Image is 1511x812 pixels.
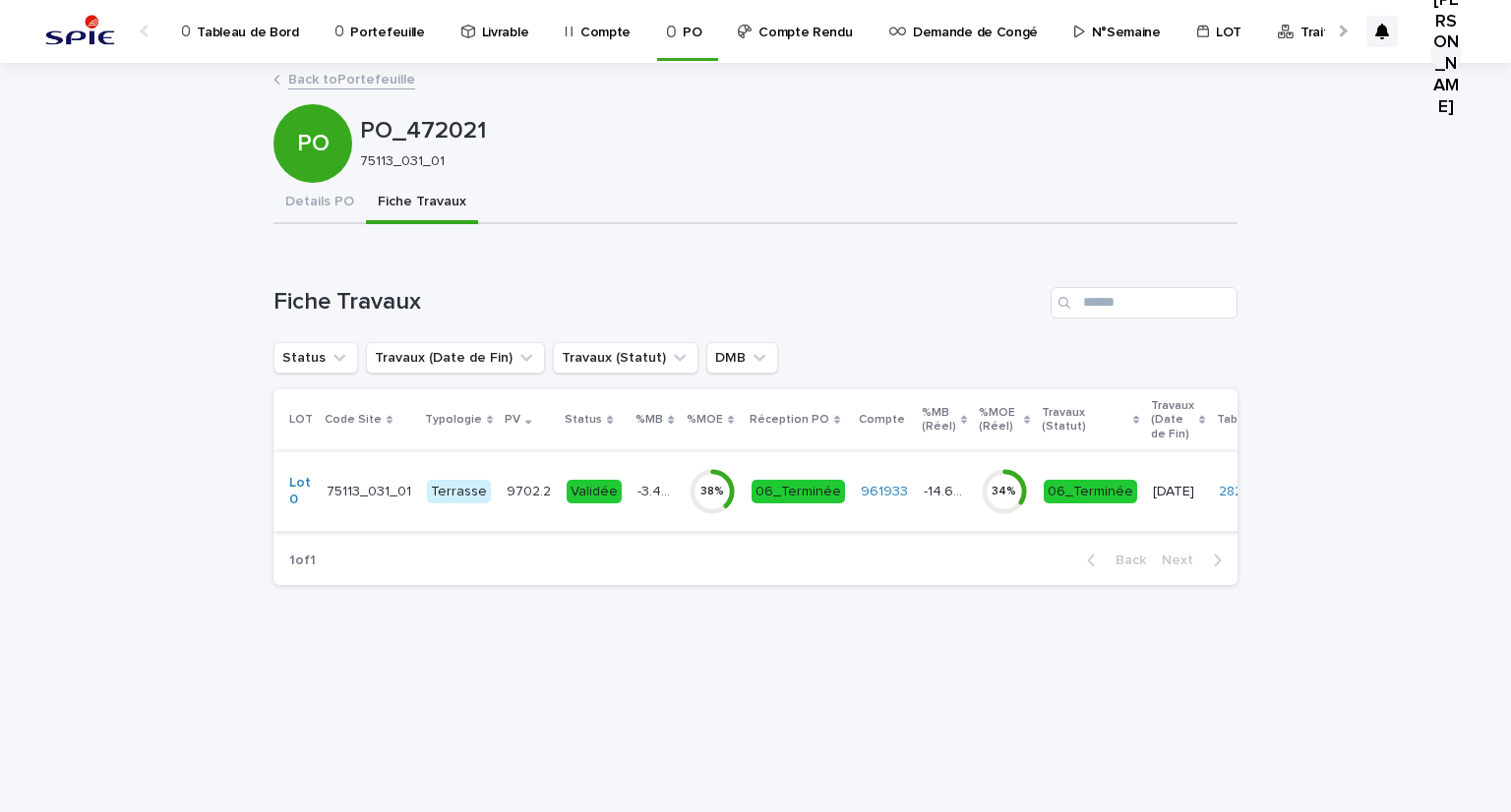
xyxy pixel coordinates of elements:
[289,409,313,431] p: LOT
[325,409,382,431] p: Code Site
[427,480,491,504] div: Terrasse
[507,480,555,500] p: 9702.2
[360,153,1222,170] p: 75113_031_01
[273,50,352,157] div: PO
[1430,38,1462,70] div: [PERSON_NAME]
[979,402,1019,438] p: %MOE (Réel)
[922,402,956,438] p: %MB (Réel)
[273,288,1043,317] h1: Fiche Travaux
[1042,402,1128,438] p: Travaux (Statut)
[505,409,520,431] p: PV
[1217,409,1285,431] p: Table_N°FD
[39,12,121,51] img: svstPd6MQfCT1uX1QGkG
[1151,395,1194,445] p: Travaux (Date de Fin)
[553,342,698,374] button: Travaux (Statut)
[273,183,366,224] button: Details PO
[565,409,602,431] p: Status
[366,183,478,224] button: Fiche Travaux
[366,342,545,374] button: Travaux (Date de Fin)
[327,480,415,500] p: 75113_031_01
[1071,551,1154,569] button: Back
[859,409,905,431] p: Compte
[425,409,482,431] p: Typologie
[1219,484,1242,500] a: 282
[687,409,723,431] p: %MOE
[1044,480,1137,504] div: 06_Terminée
[752,480,845,504] div: 06_Terminée
[273,342,358,374] button: Status
[750,409,829,431] p: Réception PO
[1162,553,1205,567] span: Next
[1154,551,1238,569] button: Next
[1104,553,1146,567] span: Back
[1051,287,1238,319] input: Search
[360,117,1230,145] p: PO_472021
[861,484,908,500] a: 961933
[1153,484,1203,500] p: [DATE]
[635,409,663,431] p: %MB
[273,537,332,585] p: 1 of 1
[689,485,736,498] div: 38 %
[924,480,969,500] p: -14.63 %
[637,480,676,500] p: -3.43 %
[567,480,622,504] div: Validée
[289,475,311,508] a: Lot 0
[706,342,778,374] button: DMB
[288,67,415,89] a: Back toPortefeuille
[981,485,1028,498] div: 34 %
